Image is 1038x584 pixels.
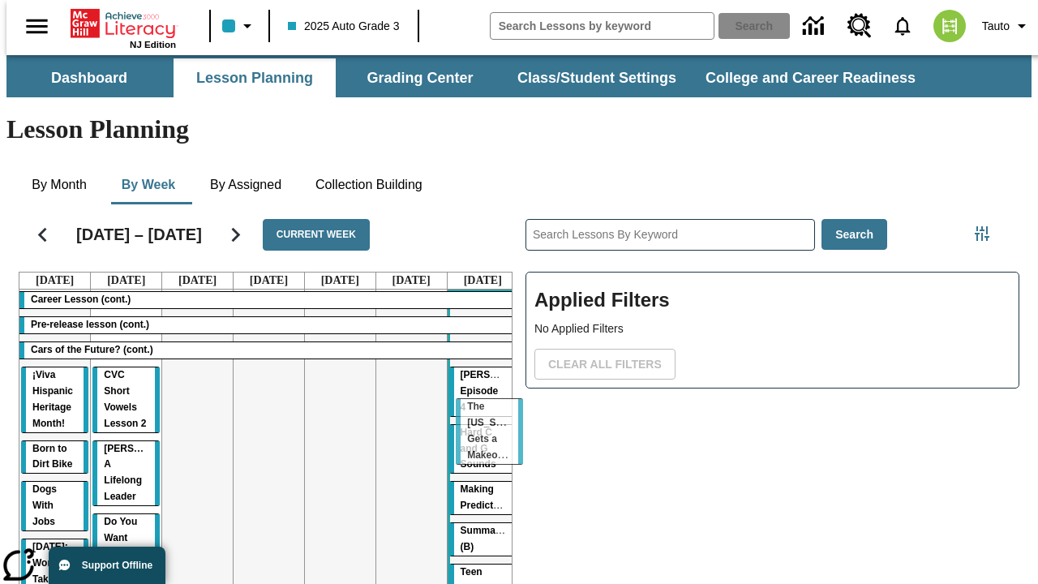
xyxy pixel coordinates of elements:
[21,441,88,474] div: Born to Dirt Bike
[821,219,887,251] button: Search
[966,217,998,250] button: Filters Side menu
[13,2,61,50] button: Open side menu
[32,273,77,289] a: September 1, 2025
[104,369,146,429] span: CVC Short Vowels Lesson 2
[288,18,400,35] span: 2025 Auto Grade 3
[504,58,689,97] button: Class/Student Settings
[32,483,57,527] span: Dogs With Jobs
[130,40,176,49] span: NJ Edition
[104,273,148,289] a: September 2, 2025
[92,441,160,506] div: Dianne Feinstein: A Lifelong Leader
[302,165,435,204] button: Collection Building
[21,482,88,530] div: Dogs With Jobs
[22,214,63,255] button: Previous
[881,5,924,47] a: Notifications
[19,317,518,333] div: Pre-release lesson (cont.)
[526,220,814,250] input: Search Lessons By Keyword
[491,13,714,39] input: search field
[461,369,546,413] span: Ella Menopi: Episode 4
[793,4,838,49] a: Data Center
[924,5,976,47] button: Select a new avatar
[6,58,930,97] div: SubNavbar
[174,58,336,97] button: Lesson Planning
[31,319,149,330] span: Pre-release lesson (cont.)
[108,165,189,204] button: By Week
[339,58,501,97] button: Grading Center
[8,58,170,97] button: Dashboard
[19,292,518,308] div: Career Lesson (cont.)
[933,10,966,42] img: avatar image
[525,272,1019,389] div: Applied Filters
[215,214,256,255] button: Next
[92,367,160,432] div: CVC Short Vowels Lesson 2
[982,18,1010,35] span: Tauto
[318,273,362,289] a: September 5, 2025
[32,369,73,429] span: ¡Viva Hispanic Heritage Month!
[19,342,518,359] div: Cars of the Future? (cont.)
[461,273,505,289] a: September 7, 2025
[449,367,517,416] div: Ella Menopi: Episode 4
[263,219,370,251] button: Current Week
[461,525,521,552] span: Summarizing (B)
[82,560,152,571] span: Support Offline
[461,427,496,470] span: Hard C and G Sounds
[461,483,513,511] span: Making Predictions
[389,273,434,289] a: September 6, 2025
[71,7,176,40] a: Home
[449,425,517,474] div: Hard C and G Sounds
[21,367,88,432] div: ¡Viva Hispanic Heritage Month!
[31,344,153,355] span: Cars of the Future? (cont.)
[49,547,165,584] button: Support Offline
[449,482,517,514] div: Making Predictions
[6,114,1032,144] h1: Lesson Planning
[19,165,100,204] button: By Month
[76,225,202,244] h2: [DATE] – [DATE]
[838,4,881,48] a: Resource Center, Will open in new tab
[6,55,1032,97] div: SubNavbar
[534,320,1010,337] p: No Applied Filters
[31,294,131,305] span: Career Lesson (cont.)
[71,6,176,49] div: Home
[449,523,517,556] div: Summarizing (B)
[216,11,264,41] button: Class color is light blue. Change class color
[976,11,1038,41] button: Profile/Settings
[247,273,291,289] a: September 4, 2025
[197,165,294,204] button: By Assigned
[534,281,1010,320] h2: Applied Filters
[175,273,220,289] a: September 3, 2025
[104,443,189,503] span: Dianne Feinstein: A Lifelong Leader
[32,443,72,470] span: Born to Dirt Bike
[693,58,929,97] button: College and Career Readiness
